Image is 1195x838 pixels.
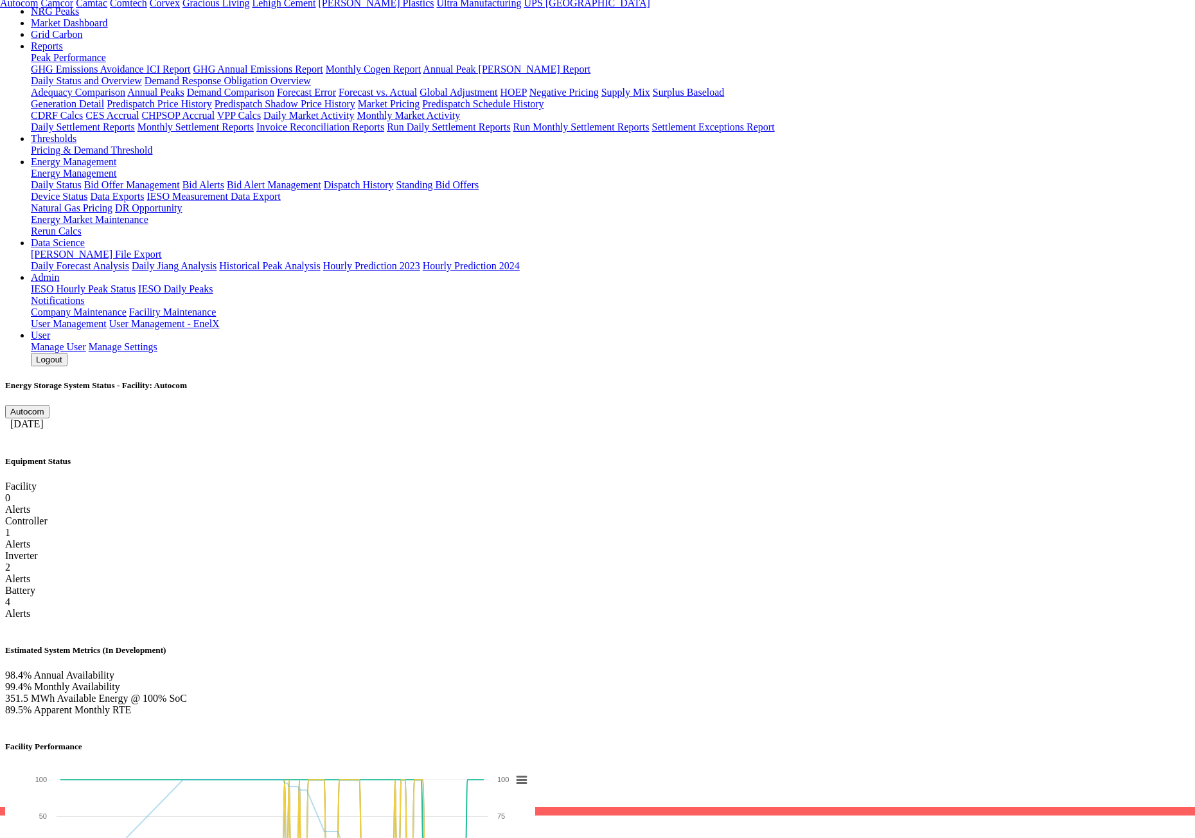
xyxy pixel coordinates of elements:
[387,121,510,132] a: Run Daily Settlement Reports
[129,307,217,317] a: Facility Maintenance
[84,179,180,190] a: Bid Offer Management
[5,550,1190,562] div: Inverter
[31,29,82,40] a: Grid Carbon
[31,75,142,86] a: Daily Status and Overview
[31,40,63,51] a: Reports
[219,260,320,271] a: Historical Peak Analysis
[5,742,1190,752] h5: Facility Performance
[31,121,135,132] a: Daily Settlement Reports
[339,87,417,98] a: Forecast vs. Actual
[10,407,44,416] span: Autocom
[5,504,1190,515] div: Alerts
[33,704,131,715] span: Apparent Monthly RTE
[31,6,79,17] a: NRG Peaks
[31,226,82,236] a: Rerun Calcs
[33,670,114,681] span: Annual Availability
[31,191,87,202] a: Device Status
[182,179,224,190] a: Bid Alerts
[31,145,152,156] a: Pricing & Demand Threshold
[652,121,775,132] a: Settlement Exceptions Report
[31,179,82,190] a: Daily Status
[497,812,505,820] text: 75
[31,249,162,260] a: [PERSON_NAME] File Export
[529,87,599,98] a: Negative Pricing
[31,110,83,121] a: CDRF Calcs
[138,283,213,294] a: IESO Daily Peaks
[653,87,725,98] a: Surplus Baseload
[31,214,148,225] a: Energy Market Maintenance
[35,776,47,783] text: 100
[5,645,1190,655] h5: Estimated System Metrics (In Development)
[227,179,321,190] a: Bid Alert Management
[132,260,217,271] a: Daily Jiang Analysis
[145,75,311,86] a: Demand Response Obligation Overview
[5,608,1190,620] div: Alerts
[5,562,1190,573] div: 2
[31,202,112,213] a: Natural Gas Pricing
[5,492,1190,504] div: 0
[31,272,59,283] a: Admin
[422,98,544,109] a: Predispatch Schedule History
[193,64,323,75] a: GHG Annual Emissions Report
[5,585,1190,596] div: Battery
[5,539,1190,550] div: Alerts
[215,98,355,109] a: Predispatch Shadow Price History
[5,481,1190,492] div: Facility
[358,98,420,109] a: Market Pricing
[5,670,31,681] span: 98.4%
[5,380,1190,391] h5: Energy Storage System Status - Facility: Autocom
[31,156,116,167] a: Energy Management
[31,52,106,63] a: Peak Performance
[31,295,85,306] a: Notifications
[31,353,67,366] button: Logout
[146,191,280,202] a: IESO Measurement Data Export
[5,693,55,704] span: 351.5 MWh
[5,704,31,715] span: 89.5%
[5,527,1190,539] div: 1
[57,693,187,704] span: Available Energy @ 100% SoC
[85,110,139,121] a: CES Accrual
[513,121,650,132] a: Run Monthly Settlement Reports
[127,87,184,98] a: Annual Peaks
[109,318,220,329] a: User Management - EnelX
[31,87,125,98] a: Adequacy Comparison
[324,179,394,190] a: Dispatch History
[34,681,119,692] span: Monthly Availability
[89,341,157,352] a: Manage Settings
[5,405,49,418] button: Autocom
[31,260,129,271] a: Daily Forecast Analysis
[497,776,509,783] text: 100
[396,179,479,190] a: Standing Bid Offers
[90,191,144,202] a: Data Exports
[31,237,85,248] a: Data Science
[31,133,76,144] a: Thresholds
[5,515,1190,527] div: Controller
[217,110,261,121] a: VPP Calcs
[277,87,336,98] a: Forecast Error
[31,17,108,28] a: Market Dashboard
[137,121,254,132] a: Monthly Settlement Reports
[423,64,590,75] a: Annual Peak [PERSON_NAME] Report
[500,87,527,98] a: HOEP
[423,260,520,271] a: Hourly Prediction 2024
[323,260,420,271] a: Hourly Prediction 2023
[5,681,31,692] span: 99.4%
[326,64,421,75] a: Monthly Cogen Report
[31,330,50,341] a: User
[39,812,47,820] text: 50
[31,283,136,294] a: IESO Hourly Peak Status
[263,110,354,121] a: Daily Market Activity
[357,110,460,121] a: Monthly Market Activity
[31,98,104,109] a: Generation Detail
[31,318,107,329] a: User Management
[115,202,182,213] a: DR Opportunity
[5,596,1190,608] div: 4
[256,121,384,132] a: Invoice Reconciliation Reports
[5,456,1190,467] h5: Equipment Status
[420,87,497,98] a: Global Adjustment
[141,110,215,121] a: CHPSOP Accrual
[31,341,86,352] a: Manage User
[31,307,127,317] a: Company Maintenance
[187,87,274,98] a: Demand Comparison
[601,87,650,98] a: Supply Mix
